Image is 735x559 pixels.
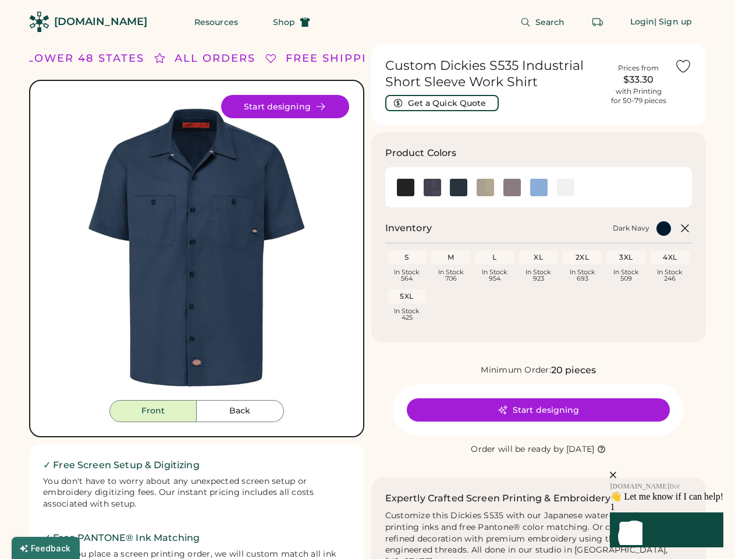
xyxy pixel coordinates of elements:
[613,224,649,233] div: Dark Navy
[385,95,499,111] button: Get a Quick Quote
[586,10,609,34] button: Retrieve an order
[407,398,670,422] button: Start designing
[424,179,441,196] img: Dark Charcoal Swatch Image
[43,458,350,472] h2: ✓ Free Screen Setup & Digitizing
[557,179,574,196] div: White
[609,73,667,87] div: $33.30
[471,444,564,455] div: Order will be ready by
[450,179,467,196] img: Dark Navy Swatch Image
[286,51,386,66] div: FREE SHIPPING
[477,253,512,262] div: L
[43,531,350,545] h2: ✓ Free PANTONE® Ink Matching
[630,16,655,28] div: Login
[618,63,659,73] div: Prices from
[259,10,324,34] button: Shop
[521,269,556,282] div: In Stock 923
[385,491,611,505] h2: Expertly Crafted Screen Printing & Embroidery
[611,87,666,105] div: with Printing for 50-79 pieces
[653,253,687,262] div: 4XL
[434,253,468,262] div: M
[521,253,556,262] div: XL
[434,269,468,282] div: In Stock 706
[44,95,349,400] div: S535 Style Image
[424,179,441,196] div: Dark Charcoal
[180,10,252,34] button: Resources
[390,308,424,321] div: In Stock 425
[54,15,147,29] div: [DOMAIN_NAME]
[27,51,144,66] div: LOWER 48 STATES
[397,179,414,196] img: Black Swatch Image
[530,179,548,196] img: Light Blue Swatch Image
[609,269,643,282] div: In Stock 509
[273,18,295,26] span: Shop
[530,179,548,196] div: Light Blue
[44,95,349,400] img: S535 - Dark Navy Front Image
[653,269,687,282] div: In Stock 246
[481,365,551,376] div: Minimum Order:
[557,179,574,196] img: White Swatch Image
[551,363,596,377] div: 20 pieces
[609,253,643,262] div: 3XL
[506,10,579,34] button: Search
[221,95,349,118] button: Start designing
[385,146,457,160] h3: Product Colors
[477,179,494,196] img: Desert Sand Swatch Image
[43,476,350,511] div: You don't have to worry about any unexpected screen setup or embroidery digitizing fees. Our inst...
[503,179,521,196] div: Graphite Grey
[29,12,49,32] img: Rendered Logo - Screens
[535,18,565,26] span: Search
[565,253,599,262] div: 2XL
[390,269,424,282] div: In Stock 564
[385,58,603,90] h1: Custom Dickies S535 Industrial Short Sleeve Work Shirt
[654,16,692,28] div: | Sign up
[503,179,521,196] img: Graphite Grey Swatch Image
[477,179,494,196] div: Desert Sand
[390,253,424,262] div: S
[390,292,424,301] div: 5XL
[450,179,467,196] div: Dark Navy
[397,179,414,196] div: Black
[477,269,512,282] div: In Stock 954
[540,409,732,557] iframe: Front Chat
[197,400,284,422] button: Back
[175,51,255,66] div: ALL ORDERS
[565,269,599,282] div: In Stock 693
[109,400,197,422] button: Front
[385,221,432,235] h2: Inventory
